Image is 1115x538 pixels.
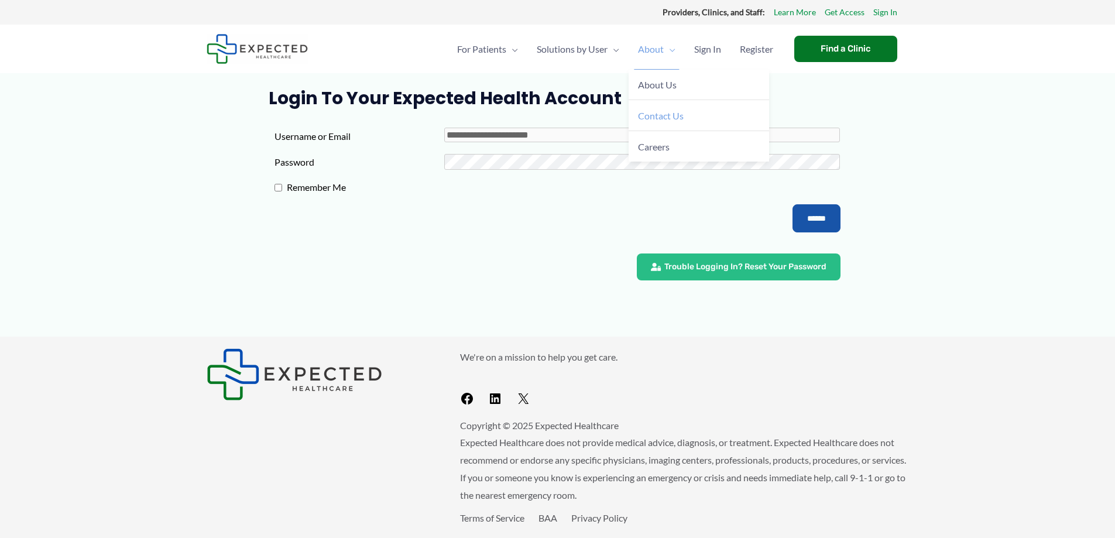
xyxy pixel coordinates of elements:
[794,36,897,62] a: Find a Clinic
[638,29,664,70] span: About
[282,179,452,196] label: Remember Me
[664,29,675,70] span: Menu Toggle
[506,29,518,70] span: Menu Toggle
[448,29,527,70] a: For PatientsMenu Toggle
[638,141,670,152] span: Careers
[629,29,685,70] a: AboutMenu Toggle
[207,348,431,400] aside: Footer Widget 1
[740,29,773,70] span: Register
[629,70,769,101] a: About Us
[774,5,816,20] a: Learn More
[664,263,826,271] span: Trouble Logging In? Reset Your Password
[460,420,619,431] span: Copyright © 2025 Expected Healthcare
[269,88,846,109] h1: Login to Your Expected Health Account
[825,5,864,20] a: Get Access
[460,512,524,523] a: Terms of Service
[638,110,684,121] span: Contact Us
[571,512,627,523] a: Privacy Policy
[460,437,906,500] span: Expected Healthcare does not provide medical advice, diagnosis, or treatment. Expected Healthcare...
[663,7,765,17] strong: Providers, Clinics, and Staff:
[537,29,608,70] span: Solutions by User
[207,34,308,64] img: Expected Healthcare Logo - side, dark font, small
[608,29,619,70] span: Menu Toggle
[460,348,909,366] p: We're on a mission to help you get care.
[637,253,840,280] a: Trouble Logging In? Reset Your Password
[527,29,629,70] a: Solutions by UserMenu Toggle
[457,29,506,70] span: For Patients
[873,5,897,20] a: Sign In
[685,29,730,70] a: Sign In
[460,348,909,411] aside: Footer Widget 2
[275,153,444,171] label: Password
[275,128,444,145] label: Username or Email
[207,348,382,400] img: Expected Healthcare Logo - side, dark font, small
[629,131,769,162] a: Careers
[538,512,557,523] a: BAA
[730,29,783,70] a: Register
[629,100,769,131] a: Contact Us
[448,29,783,70] nav: Primary Site Navigation
[694,29,721,70] span: Sign In
[638,79,677,90] span: About Us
